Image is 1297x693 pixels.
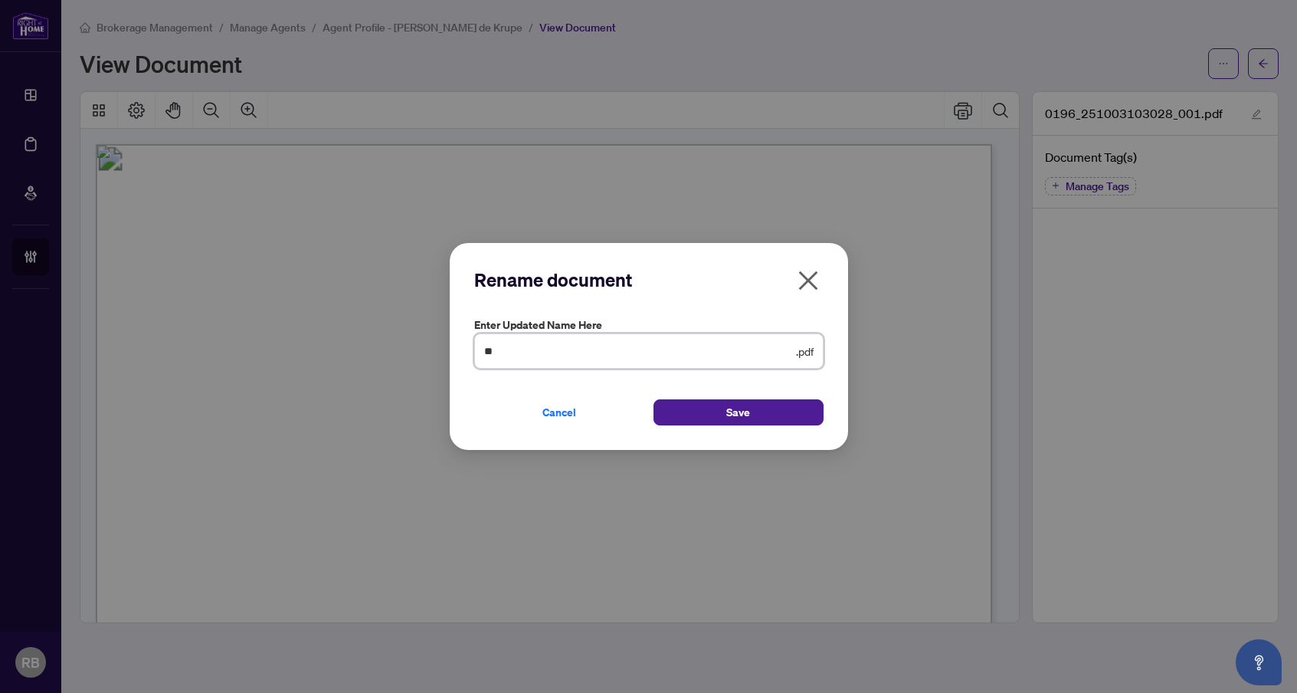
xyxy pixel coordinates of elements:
[726,400,750,425] span: Save
[474,317,824,333] label: Enter updated name here
[474,268,824,292] h2: Rename document
[542,400,576,425] span: Cancel
[653,399,824,425] button: Save
[796,343,814,360] span: .pdf
[474,399,644,425] button: Cancel
[796,268,820,293] span: close
[1236,639,1282,685] button: Open asap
